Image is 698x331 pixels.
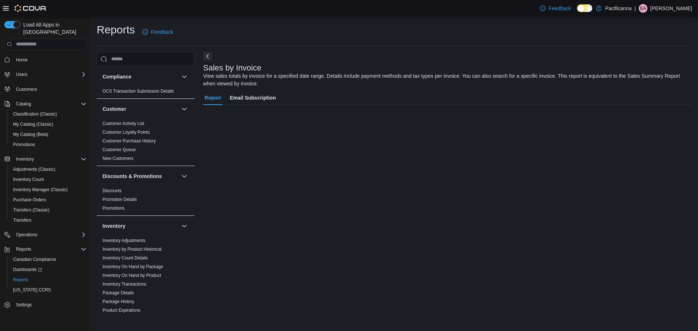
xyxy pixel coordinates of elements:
[639,4,647,13] div: Esme Alexander
[103,147,136,153] span: Customer Queue
[103,308,140,313] a: Product Expirations
[103,105,126,113] h3: Customer
[103,173,162,180] h3: Discounts & Promotions
[103,188,122,194] span: Discounts
[13,70,30,79] button: Users
[103,138,156,144] span: Customer Purchase History
[97,23,135,37] h1: Reports
[10,120,56,129] a: My Catalog (Classic)
[16,72,27,77] span: Users
[10,286,87,294] span: Washington CCRS
[10,140,38,149] a: Promotions
[13,217,31,223] span: Transfers
[180,222,189,230] button: Inventory
[103,299,134,304] span: Package History
[7,185,89,195] button: Inventory Manager (Classic)
[10,165,58,174] a: Adjustments (Classic)
[7,140,89,150] button: Promotions
[13,85,40,94] a: Customers
[10,185,71,194] a: Inventory Manager (Classic)
[103,282,147,287] a: Inventory Transactions
[10,195,49,204] a: Purchase Orders
[10,255,87,264] span: Canadian Compliance
[13,197,46,203] span: Purchase Orders
[7,254,89,265] button: Canadian Compliance
[103,73,131,80] h3: Compliance
[10,206,52,214] a: Transfers (Classic)
[13,132,48,137] span: My Catalog (Beta)
[1,154,89,164] button: Inventory
[103,290,134,295] a: Package Details
[97,87,194,98] div: Compliance
[103,121,144,126] a: Customer Activity List
[103,197,137,202] a: Promotion Details
[1,299,89,310] button: Settings
[10,175,87,184] span: Inventory Count
[13,155,37,164] button: Inventory
[650,4,692,13] p: [PERSON_NAME]
[103,264,163,269] a: Inventory On Hand by Package
[10,206,87,214] span: Transfers (Classic)
[10,265,45,274] a: Dashboards
[7,164,89,174] button: Adjustments (Classic)
[7,275,89,285] button: Reports
[13,230,87,239] span: Operations
[103,188,122,193] a: Discounts
[605,4,631,13] p: Pacificanna
[180,172,189,181] button: Discounts & Promotions
[13,245,87,254] span: Reports
[634,4,636,13] p: |
[16,246,31,252] span: Reports
[103,147,136,152] a: Customer Queue
[7,174,89,185] button: Inventory Count
[20,21,87,36] span: Load All Apps in [GEOGRAPHIC_DATA]
[13,300,87,309] span: Settings
[13,85,87,94] span: Customers
[13,267,42,273] span: Dashboards
[16,86,37,92] span: Customers
[13,100,87,108] span: Catalog
[13,55,87,64] span: Home
[13,245,34,254] button: Reports
[549,5,571,12] span: Feedback
[103,247,162,252] a: Inventory by Product Historical
[203,52,212,61] button: Next
[10,286,54,294] a: [US_STATE] CCRS
[103,290,134,296] span: Package Details
[103,222,125,230] h3: Inventory
[103,156,133,161] a: New Customers
[203,64,261,72] h3: Sales by Invoice
[103,89,174,94] a: OCS Transaction Submission Details
[103,129,150,135] span: Customer Loyalty Points
[10,175,47,184] a: Inventory Count
[10,255,59,264] a: Canadian Compliance
[13,177,44,182] span: Inventory Count
[10,130,51,139] a: My Catalog (Beta)
[1,69,89,80] button: Users
[13,56,31,64] a: Home
[10,120,87,129] span: My Catalog (Classic)
[205,90,221,105] span: Report
[13,100,34,108] button: Catalog
[13,230,40,239] button: Operations
[13,111,57,117] span: Classification (Classic)
[1,84,89,94] button: Customers
[7,109,89,119] button: Classification (Classic)
[1,55,89,65] button: Home
[10,185,87,194] span: Inventory Manager (Classic)
[13,300,35,309] a: Settings
[13,277,28,283] span: Reports
[180,72,189,81] button: Compliance
[10,275,87,284] span: Reports
[230,90,276,105] span: Email Subscription
[103,299,134,304] a: Package History
[13,166,55,172] span: Adjustments (Classic)
[103,238,145,243] span: Inventory Adjustments
[10,216,34,225] a: Transfers
[103,255,148,261] span: Inventory Count Details
[103,205,125,211] span: Promotions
